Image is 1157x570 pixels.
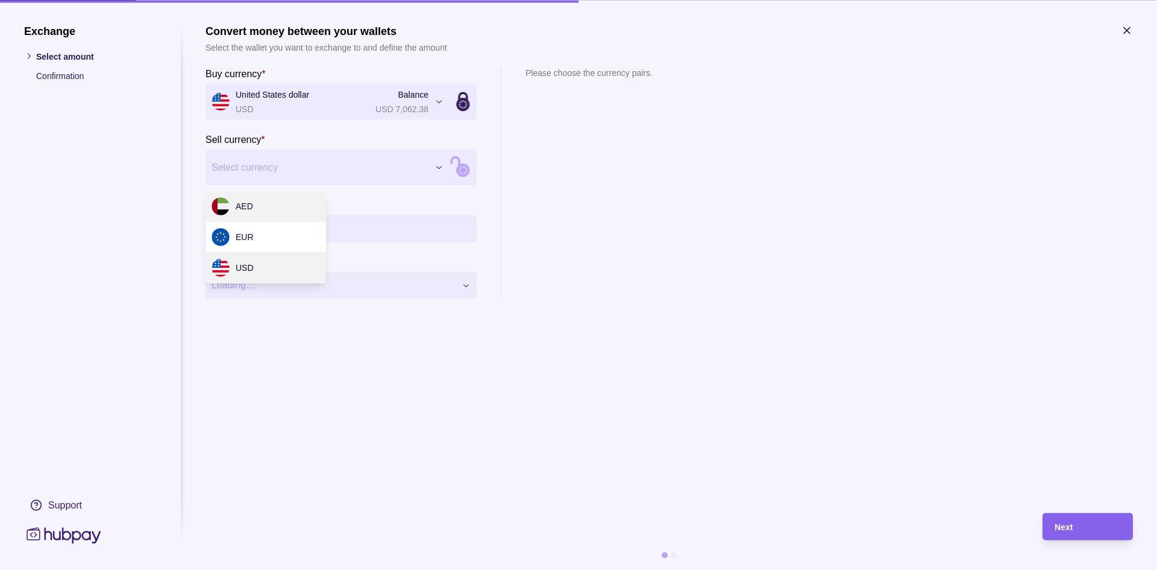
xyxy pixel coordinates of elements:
span: AED [236,201,253,211]
img: ae [212,197,230,215]
span: EUR [236,232,254,242]
img: us [212,259,230,277]
img: eu [212,228,230,246]
span: USD [236,263,254,273]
